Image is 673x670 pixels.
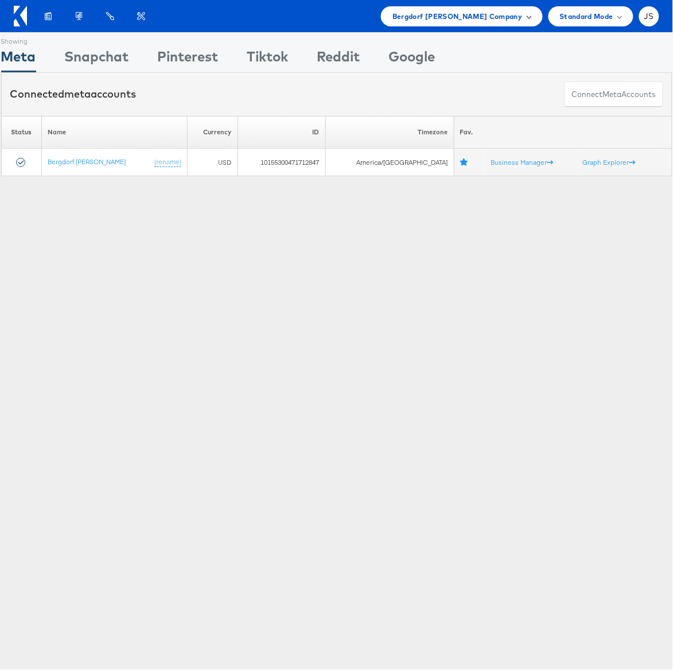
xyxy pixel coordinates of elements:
[154,157,181,167] a: (rename)
[644,13,654,20] span: JS
[603,89,622,100] span: meta
[10,87,137,102] div: Connected accounts
[188,149,238,176] td: USD
[42,116,188,149] th: Name
[565,82,663,107] button: ConnectmetaAccounts
[389,47,435,72] div: Google
[238,149,325,176] td: 10155300471712847
[325,149,454,176] td: America/[GEOGRAPHIC_DATA]
[1,33,36,47] div: Showing
[317,47,360,72] div: Reddit
[48,157,126,166] a: Bergdorf [PERSON_NAME]
[247,47,289,72] div: Tiktok
[1,47,36,72] div: Meta
[325,116,454,149] th: Timezone
[188,116,238,149] th: Currency
[392,10,522,22] span: Bergdorf [PERSON_NAME] Company
[158,47,219,72] div: Pinterest
[583,158,636,166] a: Graph Explorer
[560,10,613,22] span: Standard Mode
[238,116,325,149] th: ID
[491,158,553,166] a: Business Manager
[65,87,91,100] span: meta
[1,116,42,149] th: Status
[65,47,129,72] div: Snapchat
